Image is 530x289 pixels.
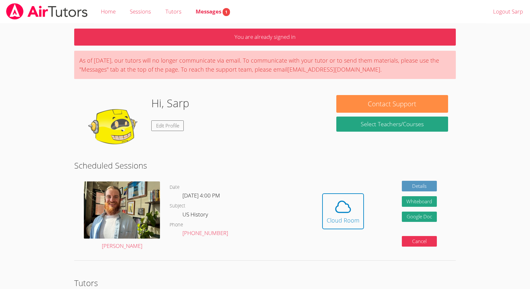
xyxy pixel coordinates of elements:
a: Select Teachers/Courses [336,117,448,132]
p: You are already signed in [74,29,456,46]
img: Business%20photo.jpg [84,181,160,239]
dt: Date [170,183,180,191]
button: Cloud Room [322,193,364,229]
img: default.png [82,95,146,159]
h2: Tutors [74,277,456,289]
button: Contact Support [336,95,448,113]
div: As of [DATE], our tutors will no longer communicate via email. To communicate with your tutor or ... [74,51,456,79]
span: [DATE] 4:00 PM [182,192,220,199]
button: Cancel [402,236,437,247]
a: Details [402,181,437,191]
dt: Subject [170,202,185,210]
a: [PERSON_NAME] [84,181,160,251]
h1: Hi, Sarp [151,95,189,111]
h2: Scheduled Sessions [74,159,456,171]
span: Messages [196,8,230,15]
span: 1 [223,8,230,16]
button: Whiteboard [402,196,437,207]
a: Google Doc [402,212,437,222]
img: airtutors_banner-c4298cdbf04f3fff15de1276eac7730deb9818008684d7c2e4769d2f7ddbe033.png [5,3,88,20]
dd: US History [182,210,209,221]
a: Edit Profile [151,120,184,131]
dt: Phone [170,221,183,229]
div: Cloud Room [327,216,359,225]
a: [PHONE_NUMBER] [182,229,228,237]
